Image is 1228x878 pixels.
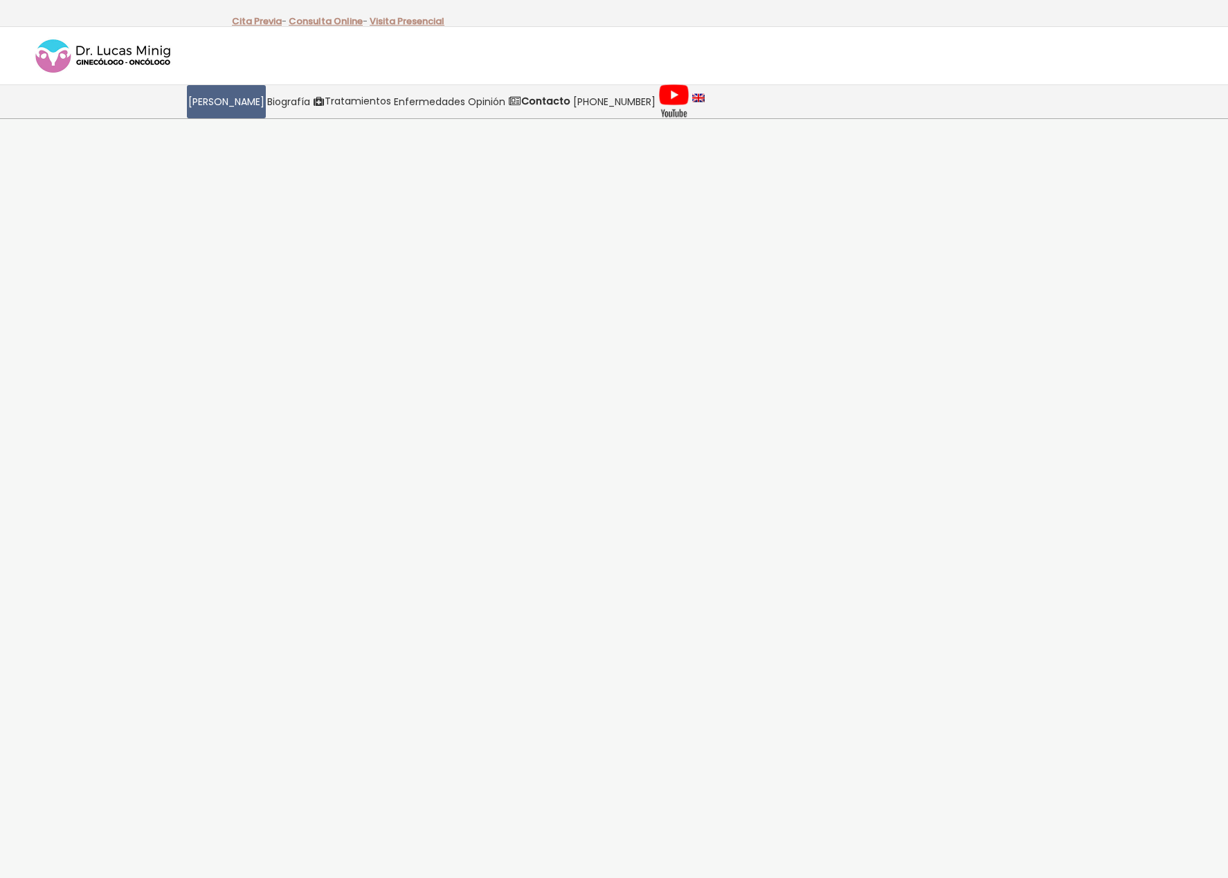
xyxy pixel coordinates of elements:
[267,94,310,110] span: Biografía
[657,85,691,118] a: Videos Youtube Ginecología
[572,85,657,118] a: [PHONE_NUMBER]
[289,15,363,28] a: Consulta Online
[468,94,505,110] span: Opinión
[573,94,656,110] span: [PHONE_NUMBER]
[691,85,706,118] a: language english
[188,94,264,110] span: [PERSON_NAME]
[467,85,507,118] a: Opinión
[232,15,282,28] a: Cita Previa
[692,94,705,102] img: language english
[232,12,287,30] p: -
[311,85,392,118] a: Tratamientos
[507,85,572,118] a: Contacto
[394,94,465,110] span: Enfermedades
[187,85,266,118] a: [PERSON_NAME]
[521,94,570,108] strong: Contacto
[325,93,391,109] span: Tratamientos
[658,84,689,119] img: Videos Youtube Ginecología
[370,15,444,28] a: Visita Presencial
[289,12,368,30] p: -
[266,85,311,118] a: Biografía
[392,85,467,118] a: Enfermedades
